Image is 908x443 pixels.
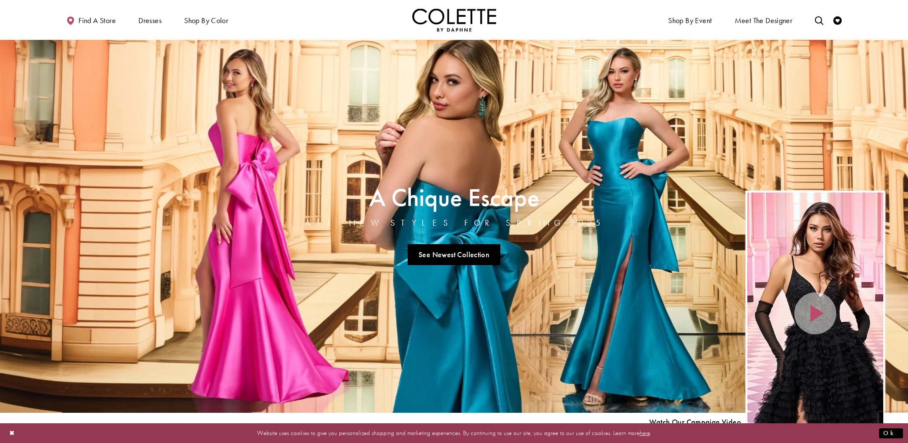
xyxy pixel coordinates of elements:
span: Play Slide #15 Video [649,418,741,426]
a: See Newest Collection A Chique Escape All New Styles For Spring 2025 [408,244,501,265]
span: Shop By Event [668,16,712,25]
span: Find a store [78,16,116,25]
a: Find a store [64,8,118,31]
a: Meet the designer [733,8,795,31]
a: Visit Home Page [412,8,496,31]
button: Submit Dialog [879,428,903,438]
span: Shop by color [182,8,230,31]
button: Close Dialog [5,426,19,440]
span: Dresses [136,8,164,31]
p: Website uses cookies to give you personalized shopping and marketing experiences. By continuing t... [60,427,848,439]
span: Dresses [138,16,161,25]
span: Shop By Event [666,8,714,31]
ul: Slider Links [302,241,606,268]
a: here [640,429,650,437]
a: Toggle search [813,8,825,31]
span: Shop by color [184,16,228,25]
span: Meet the designer [735,16,793,25]
img: Colette by Daphne [412,8,496,31]
a: Check Wishlist [831,8,844,31]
